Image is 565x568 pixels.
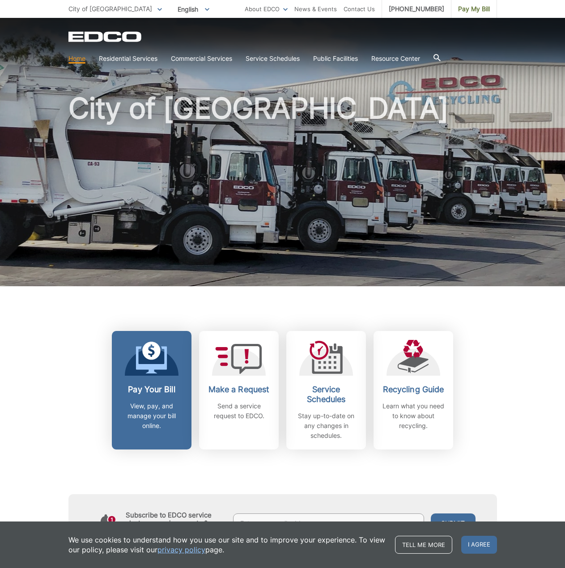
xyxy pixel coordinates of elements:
[68,54,85,64] a: Home
[119,385,185,394] h2: Pay Your Bill
[371,54,420,64] a: Resource Center
[206,401,272,421] p: Send a service request to EDCO.
[68,535,386,555] p: We use cookies to understand how you use our site and to improve your experience. To view our pol...
[171,2,216,17] span: English
[112,331,191,449] a: Pay Your Bill View, pay, and manage your bill online.
[458,4,490,14] span: Pay My Bill
[245,4,288,14] a: About EDCO
[68,94,497,290] h1: City of [GEOGRAPHIC_DATA]
[206,385,272,394] h2: Make a Request
[171,54,232,64] a: Commercial Services
[157,545,205,555] a: privacy policy
[395,536,452,554] a: Tell me more
[246,54,300,64] a: Service Schedules
[119,401,185,431] p: View, pay, and manage your bill online.
[99,54,157,64] a: Residential Services
[294,4,337,14] a: News & Events
[380,401,446,431] p: Learn what you need to know about recycling.
[344,4,375,14] a: Contact Us
[293,411,359,441] p: Stay up-to-date on any changes in schedules.
[380,385,446,394] h2: Recycling Guide
[313,54,358,64] a: Public Facilities
[286,331,366,449] a: Service Schedules Stay up-to-date on any changes in schedules.
[199,331,279,449] a: Make a Request Send a service request to EDCO.
[233,513,424,533] input: Enter your email address...
[126,511,224,535] h4: Subscribe to EDCO service alerts, upcoming events & environmental news:
[374,331,453,449] a: Recycling Guide Learn what you need to know about recycling.
[293,385,359,404] h2: Service Schedules
[68,31,143,42] a: EDCD logo. Return to the homepage.
[68,5,152,13] span: City of [GEOGRAPHIC_DATA]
